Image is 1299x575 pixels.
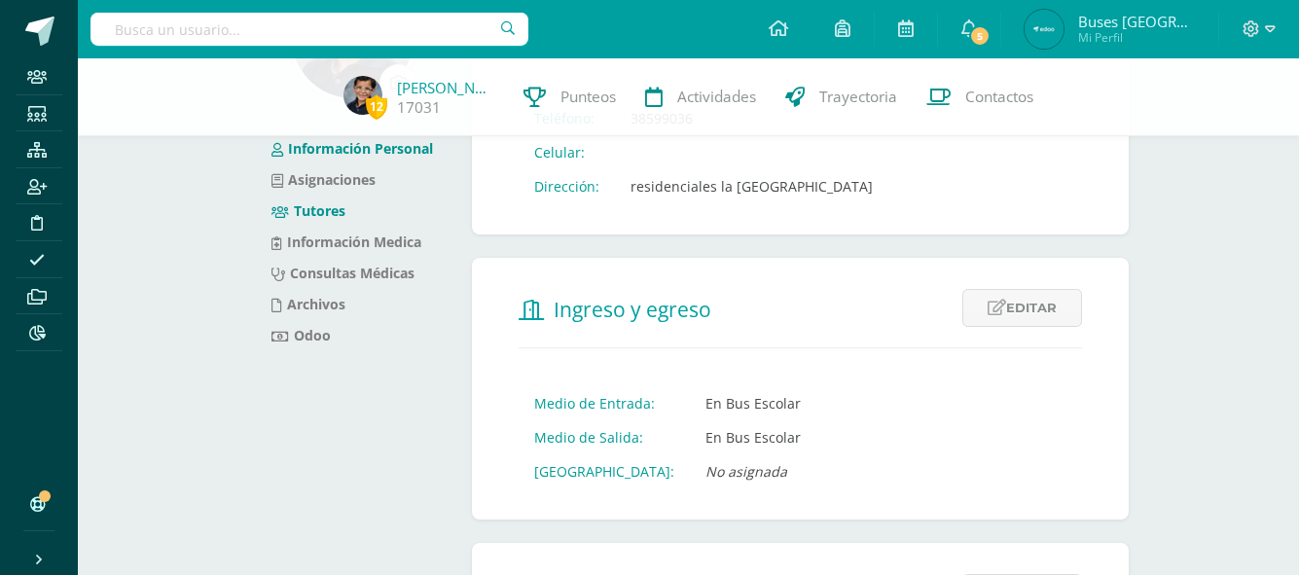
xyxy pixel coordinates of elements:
span: Actividades [677,87,756,107]
span: Buses [GEOGRAPHIC_DATA] [1078,12,1195,31]
span: 12 [366,94,387,119]
a: Asignaciones [271,170,376,189]
i: No asignada [705,462,787,481]
a: Información Medica [271,233,421,251]
td: En Bus Escolar [690,420,816,454]
img: 5d0c021454be9268f49b0fa584145ca8.png [343,76,382,115]
span: Contactos [965,87,1033,107]
span: 5 [969,25,991,47]
span: Punteos [560,87,616,107]
input: Busca un usuario... [90,13,528,46]
td: Celular: [519,135,615,169]
td: Medio de Entrada: [519,386,690,420]
a: Información Personal [271,139,433,158]
a: Consultas Médicas [271,264,415,282]
img: fc6c33b0aa045aa3213aba2fdb094e39.png [1025,10,1064,49]
a: Actividades [631,58,771,136]
a: Trayectoria [771,58,912,136]
span: Mi Perfil [1078,29,1195,46]
a: [PERSON_NAME] [397,78,494,97]
td: [GEOGRAPHIC_DATA]: [519,454,690,488]
td: En Bus Escolar [690,386,816,420]
td: Medio de Salida: [519,420,690,454]
a: Contactos [912,58,1048,136]
a: Odoo [271,326,331,344]
span: Ingreso y egreso [554,296,711,323]
a: 17031 [397,97,441,118]
a: Archivos [271,295,345,313]
a: Editar [962,289,1082,327]
td: residenciales la [GEOGRAPHIC_DATA] [615,169,888,203]
a: Punteos [509,58,631,136]
span: Trayectoria [819,87,897,107]
a: Tutores [271,201,345,220]
td: Dirección: [519,169,615,203]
